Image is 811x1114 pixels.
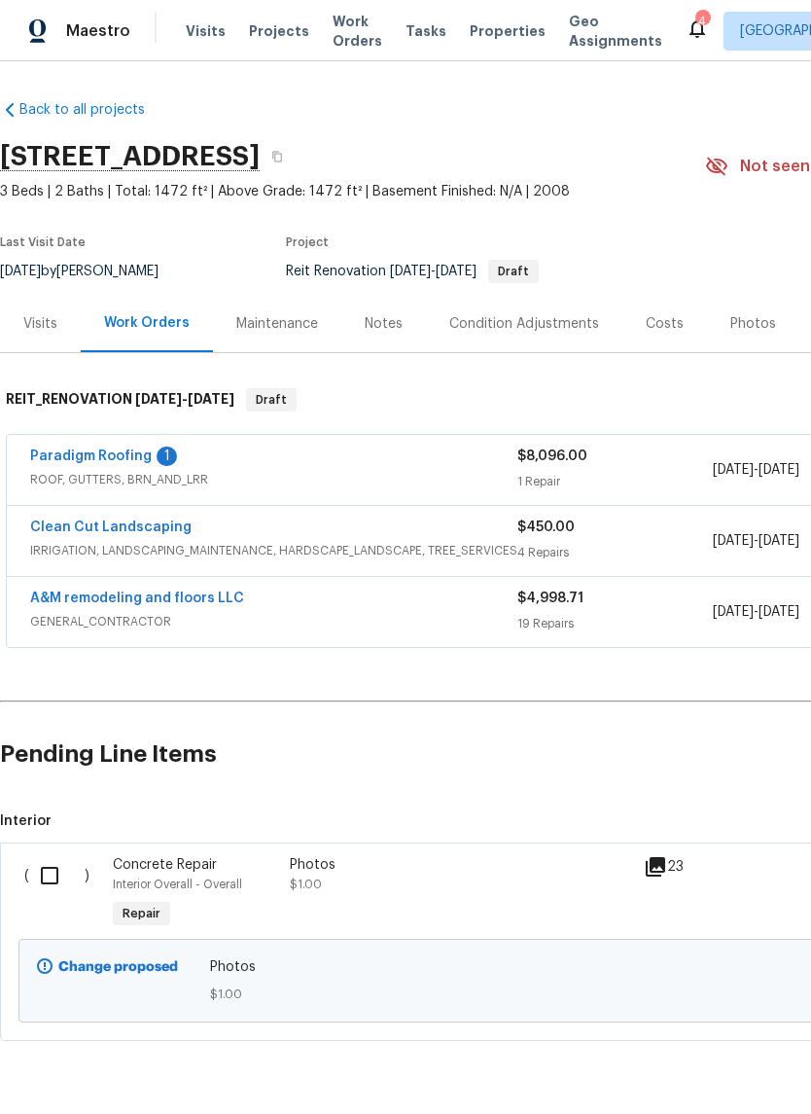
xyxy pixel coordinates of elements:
div: Work Orders [104,313,190,333]
span: $450.00 [517,521,575,534]
a: Clean Cut Landscaping [30,521,192,534]
div: ( ) [18,849,107,939]
div: Photos [290,855,632,875]
div: Visits [23,314,57,334]
div: 19 Repairs [517,614,712,633]
span: Work Orders [333,12,382,51]
span: [DATE] [188,392,234,406]
span: [DATE] [713,534,754,548]
div: 4 [695,12,709,31]
span: Tasks [405,24,446,38]
div: Condition Adjustments [449,314,599,334]
span: GENERAL_CONTRACTOR [30,612,517,631]
span: Properties [470,21,546,41]
div: 4 Repairs [517,543,712,562]
div: 1 Repair [517,472,712,491]
b: Change proposed [58,960,178,974]
div: Maintenance [236,314,318,334]
span: [DATE] [436,265,476,278]
span: ROOF, GUTTERS, BRN_AND_LRR [30,470,517,489]
span: - [713,602,799,622]
span: Visits [186,21,226,41]
span: Projects [249,21,309,41]
span: Draft [248,390,295,410]
span: [DATE] [758,534,799,548]
span: Project [286,236,329,248]
span: Interior Overall - Overall [113,879,242,890]
span: [DATE] [713,605,754,619]
div: 23 [644,855,721,879]
div: Notes [365,314,403,334]
span: - [713,531,799,551]
span: Maestro [66,21,130,41]
h6: REIT_RENOVATION [6,388,234,412]
span: - [713,460,799,480]
span: Reit Renovation [286,265,539,278]
span: Geo Assignments [569,12,662,51]
span: [DATE] [135,392,182,406]
span: - [135,392,234,406]
span: Draft [490,266,537,277]
span: [DATE] [758,463,799,477]
button: Copy Address [260,139,295,174]
div: Photos [730,314,776,334]
div: Costs [646,314,684,334]
a: A&M remodeling and floors LLC [30,592,244,605]
span: Concrete Repair [113,858,217,872]
span: - [390,265,476,278]
span: $4,998.71 [517,592,583,605]
span: [DATE] [758,605,799,619]
span: [DATE] [713,463,754,477]
div: 1 [157,447,177,466]
span: [DATE] [390,265,431,278]
span: $1.00 [290,879,322,890]
span: IRRIGATION, LANDSCAPING_MAINTENANCE, HARDSCAPE_LANDSCAPE, TREE_SERVICES [30,541,517,560]
a: Paradigm Roofing [30,449,152,463]
span: Repair [115,904,168,923]
span: $8,096.00 [517,449,587,463]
